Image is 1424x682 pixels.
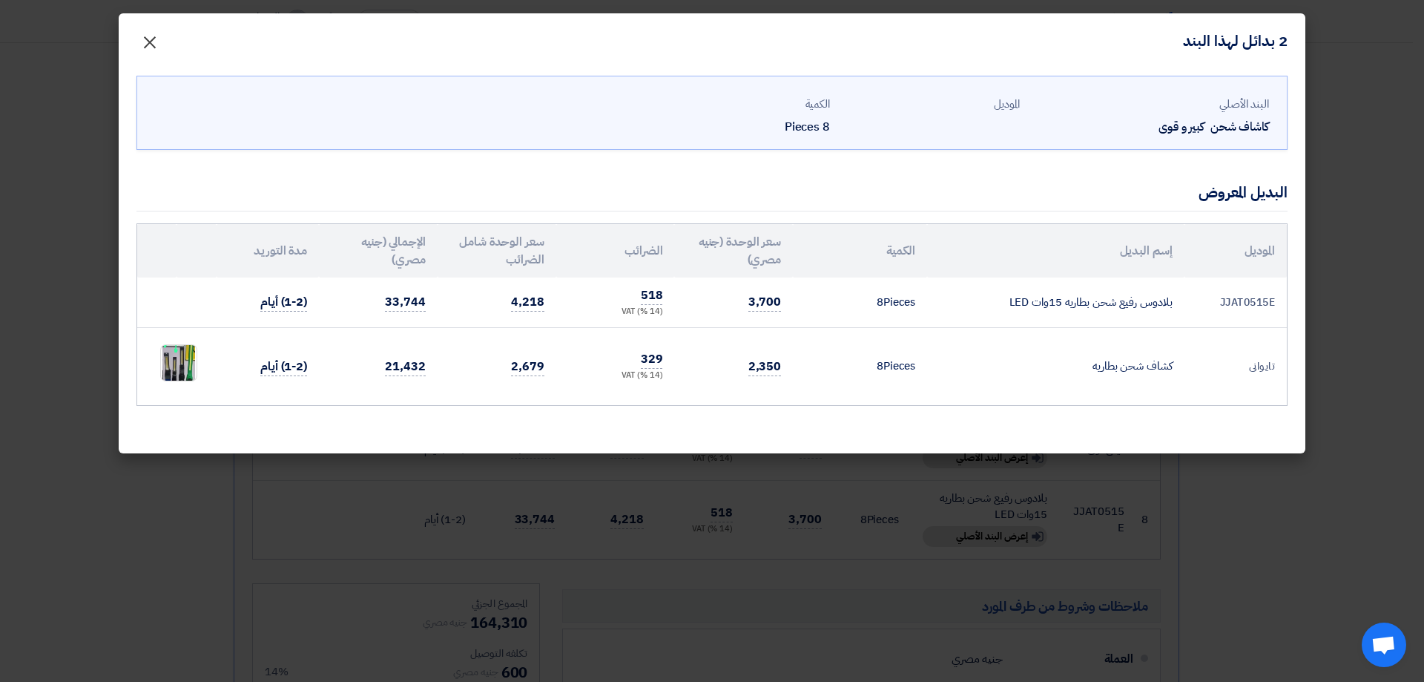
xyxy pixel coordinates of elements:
[793,278,927,327] td: Pieces
[927,327,1184,405] td: كشاف شحن بطاريه
[1183,31,1288,50] h4: 2 بدائل لهذا البند
[141,19,159,64] span: ×
[568,370,663,382] div: (14 %) VAT
[319,224,438,278] th: الإجمالي (جنيه مصري)
[641,286,663,305] span: 518
[652,96,830,113] div: الكمية
[877,358,883,374] span: 8
[568,306,663,318] div: (14 %) VAT
[927,224,1184,278] th: إسم البديل
[927,278,1184,327] td: بلادوس رفيع شحن بطاريه 15وات LED
[652,118,830,136] div: 8 Pieces
[217,224,319,278] th: مدة التوريد
[793,224,927,278] th: الكمية
[1032,118,1269,136] div: كاشاف شحن كبير و قوى
[1184,224,1287,278] th: الموديل
[674,224,793,278] th: سعر الوحدة (جنيه مصري)
[1362,623,1406,667] div: دردشة مفتوحة
[556,224,675,278] th: الضرائب
[511,293,544,312] span: 4,218
[385,358,425,376] span: 21,432
[842,96,1020,113] div: الموديل
[260,293,307,312] span: (1-2) أيام
[793,327,927,405] td: Pieces
[260,358,307,376] span: (1-2) أيام
[1184,327,1287,405] td: تايوانى
[129,24,171,53] button: Close
[511,358,544,376] span: 2,679
[385,293,425,312] span: 33,744
[1184,278,1287,327] td: JJAT0515E
[748,293,782,312] span: 3,700
[748,358,782,376] span: 2,350
[161,325,197,400] img: WhatsApp_Image__at_eaa_1758099820608.jpg
[438,224,556,278] th: سعر الوحدة شامل الضرائب
[641,350,663,369] span: 329
[1199,181,1288,203] div: البديل المعروض
[877,294,883,310] span: 8
[1032,96,1269,113] div: البند الأصلي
